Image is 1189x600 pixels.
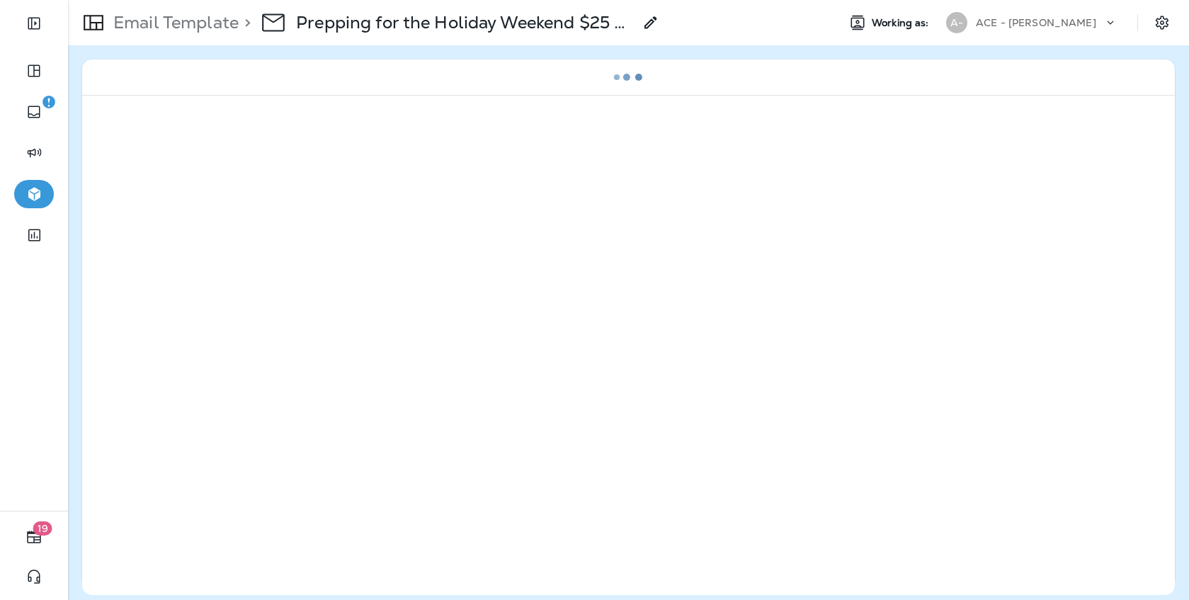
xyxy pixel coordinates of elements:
p: > [239,12,251,33]
p: Email Template [108,12,239,33]
div: A- [946,12,967,33]
span: 19 [33,521,52,536]
button: Expand Sidebar [14,9,54,38]
p: Prepping for the Holiday Weekend $25 Off ([DATE]) [296,12,634,33]
button: Settings [1149,10,1175,35]
div: Prepping for the Holiday Weekend $25 Off (Labor Day 2025) [296,12,634,33]
p: ACE - [PERSON_NAME] [976,17,1096,28]
span: Working as: [872,17,932,29]
button: 19 [14,523,54,551]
